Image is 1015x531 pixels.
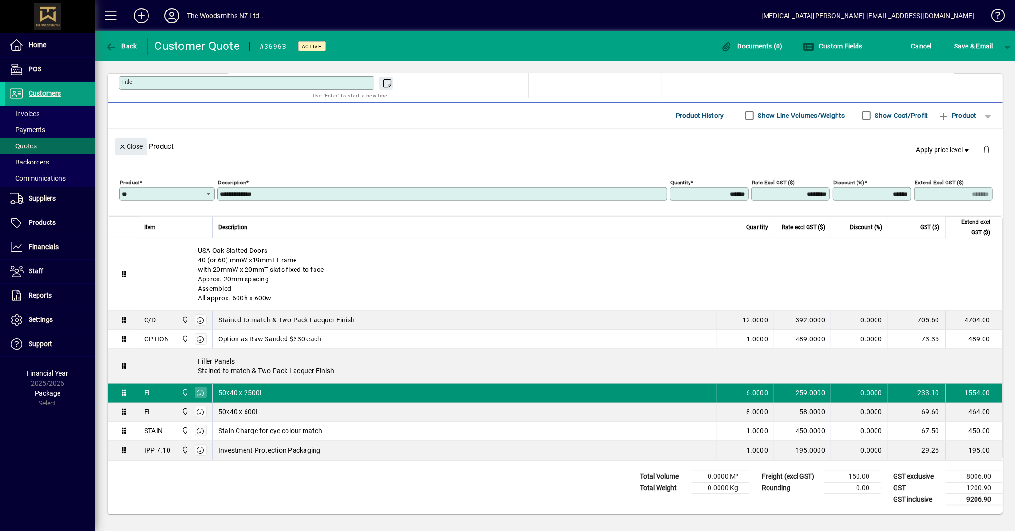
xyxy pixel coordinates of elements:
[105,42,137,50] span: Back
[120,179,139,185] mat-label: Product
[5,138,95,154] a: Quotes
[27,369,69,377] span: Financial Year
[144,426,163,435] div: STAIN
[831,384,888,403] td: 0.0000
[218,334,322,344] span: Option as Raw Sanded $330 each
[721,42,783,50] span: Documents (0)
[975,138,998,161] button: Delete
[218,388,264,397] span: 50x40 x 2500L
[259,39,286,54] div: #36963
[138,238,1002,310] div: USA Oak Slatted Doors 40 (or 60) mmW x19mmT Frame with 20mmW x 20mmT slats fixed to face Approx. ...
[747,445,769,455] span: 1.0000
[218,445,321,455] span: Investment Protection Packaging
[945,403,1002,422] td: 464.00
[757,482,824,493] td: Rounding
[824,482,881,493] td: 0.00
[803,42,863,50] span: Custom Fields
[302,43,322,49] span: Active
[780,388,825,397] div: 259.0000
[888,441,945,460] td: 29.25
[742,315,768,325] span: 12.0000
[824,471,881,482] td: 150.00
[946,482,1003,493] td: 1200.90
[954,42,958,50] span: S
[5,122,95,138] a: Payments
[719,38,785,55] button: Documents (0)
[831,330,888,349] td: 0.0000
[29,291,52,299] span: Reports
[780,315,825,325] div: 392.0000
[29,89,61,97] span: Customers
[938,108,976,123] span: Product
[692,471,749,482] td: 0.0000 M³
[218,222,247,232] span: Description
[850,222,882,232] span: Discount (%)
[913,141,976,158] button: Apply price level
[831,422,888,441] td: 0.0000
[945,330,1002,349] td: 489.00
[747,388,769,397] span: 6.0000
[155,39,240,54] div: Customer Quote
[95,38,148,55] app-page-header-button: Back
[5,211,95,235] a: Products
[35,389,60,397] span: Package
[5,187,95,211] a: Suppliers
[780,407,825,416] div: 58.0000
[29,41,46,48] span: Home
[29,267,43,275] span: Staff
[831,311,888,330] td: 0.0000
[946,471,1003,482] td: 8006.00
[780,334,825,344] div: 489.0000
[676,108,724,123] span: Product History
[5,235,95,259] a: Financials
[218,407,260,416] span: 50x40 x 600L
[115,138,147,155] button: Close
[946,493,1003,505] td: 9206.90
[5,58,95,81] a: POS
[752,179,795,185] mat-label: Rate excl GST ($)
[782,222,825,232] span: Rate excl GST ($)
[945,384,1002,403] td: 1554.00
[954,39,993,54] span: ave & Email
[144,407,152,416] div: FL
[5,332,95,356] a: Support
[5,284,95,308] a: Reports
[909,38,935,55] button: Cancel
[949,38,998,55] button: Save & Email
[670,179,690,185] mat-label: Quantity
[108,129,1003,164] div: Product
[179,387,190,398] span: The Woodsmiths
[5,170,95,186] a: Communications
[920,222,939,232] span: GST ($)
[951,217,990,238] span: Extend excl GST ($)
[800,38,865,55] button: Custom Fields
[888,330,945,349] td: 73.35
[873,111,928,120] label: Show Cost/Profit
[756,111,845,120] label: Show Line Volumes/Weights
[10,174,66,182] span: Communications
[10,126,45,134] span: Payments
[746,222,768,232] span: Quantity
[218,179,246,185] mat-label: Description
[916,145,972,155] span: Apply price level
[10,142,37,150] span: Quotes
[945,441,1002,460] td: 195.00
[138,349,1002,383] div: Filler Panels Stained to match & Two Pack Lacquer Finish
[831,441,888,460] td: 0.0000
[29,316,53,323] span: Settings
[218,426,322,435] span: Stain Charge for eye colour match
[5,154,95,170] a: Backorders
[635,482,692,493] td: Total Weight
[780,426,825,435] div: 450.0000
[144,445,170,455] div: IPP 7.10
[29,65,41,73] span: POS
[672,107,728,124] button: Product History
[5,33,95,57] a: Home
[747,426,769,435] span: 1.0000
[29,340,52,348] span: Support
[10,110,39,117] span: Invoices
[747,334,769,344] span: 1.0000
[179,425,190,436] span: The Woodsmiths
[945,422,1002,441] td: 450.00
[888,384,945,403] td: 233.10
